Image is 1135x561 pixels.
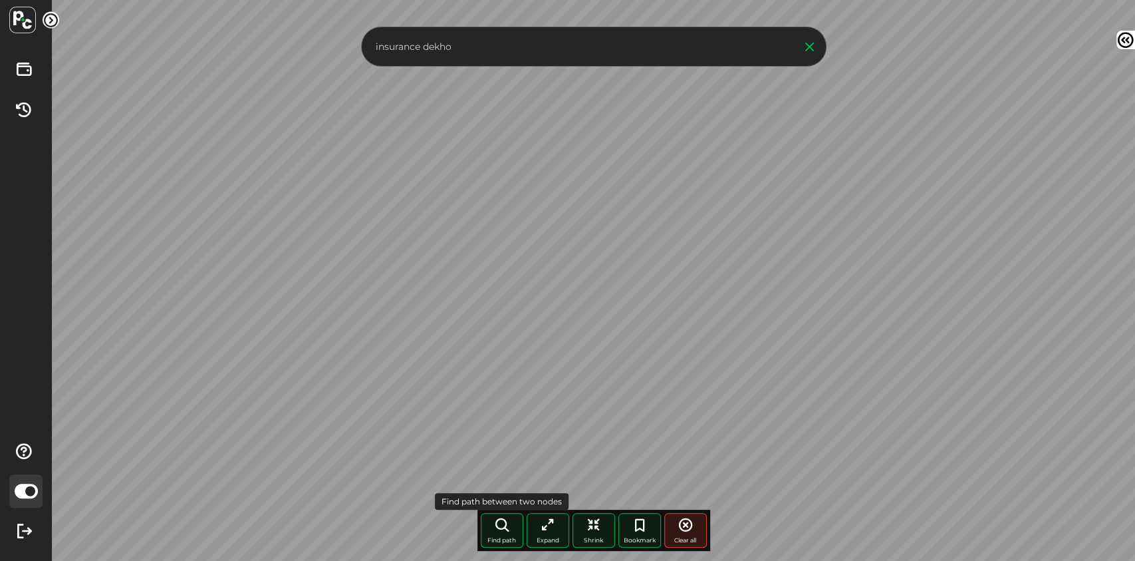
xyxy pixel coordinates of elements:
[624,536,656,544] span: Bookmark
[9,7,36,33] img: logo
[674,536,696,544] span: Clear all
[584,536,603,544] span: Shrink
[537,536,559,544] span: Expand
[372,37,790,57] input: Search for Company, Fund, HNI, Director, Shareholder, etc.
[487,536,516,544] span: Find path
